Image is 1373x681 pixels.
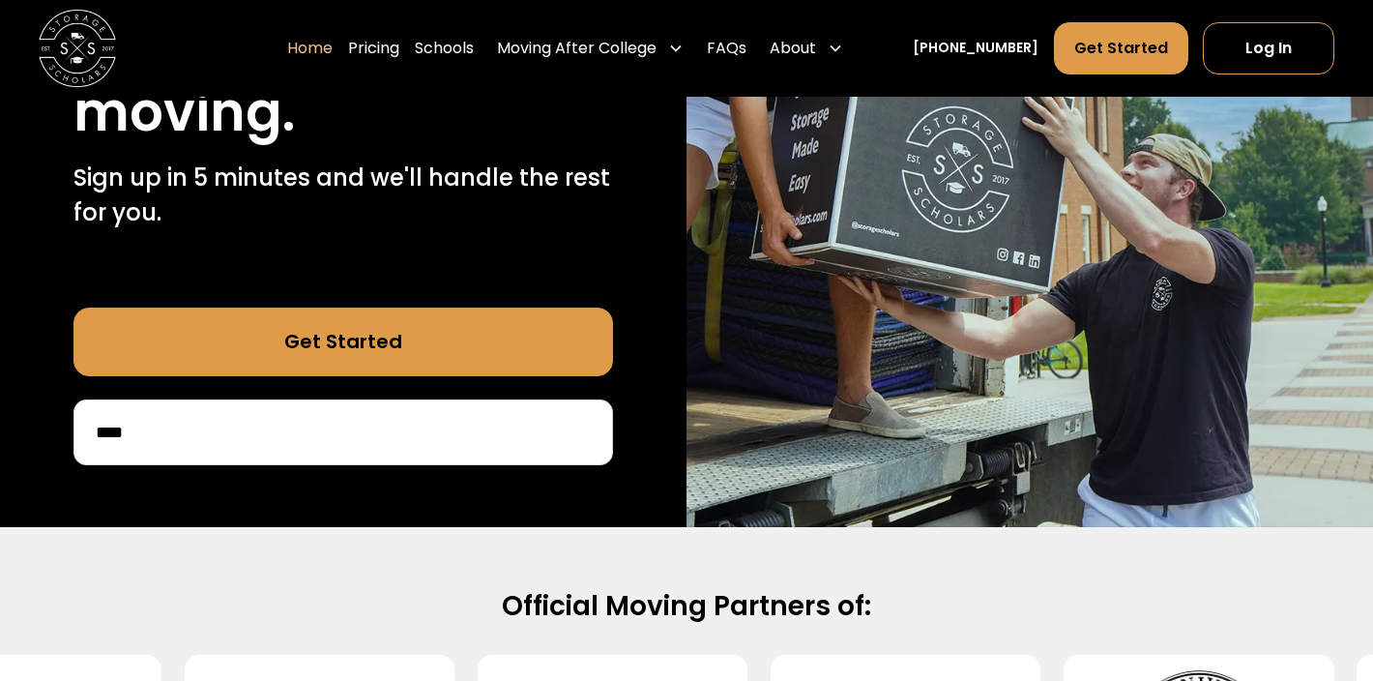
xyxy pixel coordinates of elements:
p: Sign up in 5 minutes and we'll handle the rest for you. [73,161,614,230]
a: [PHONE_NUMBER] [913,38,1038,58]
div: Moving After College [497,37,657,60]
div: About [762,21,851,75]
a: Get Started [1054,22,1188,74]
div: Moving After College [489,21,691,75]
img: Storage Scholars main logo [39,10,116,87]
a: Pricing [348,21,399,75]
a: Home [287,21,333,75]
a: Schools [415,21,474,75]
h2: Official Moving Partners of: [70,589,1304,624]
a: Get Started [73,308,614,377]
div: About [770,37,816,60]
a: home [39,10,116,87]
a: Log In [1203,22,1334,74]
a: FAQs [707,21,746,75]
